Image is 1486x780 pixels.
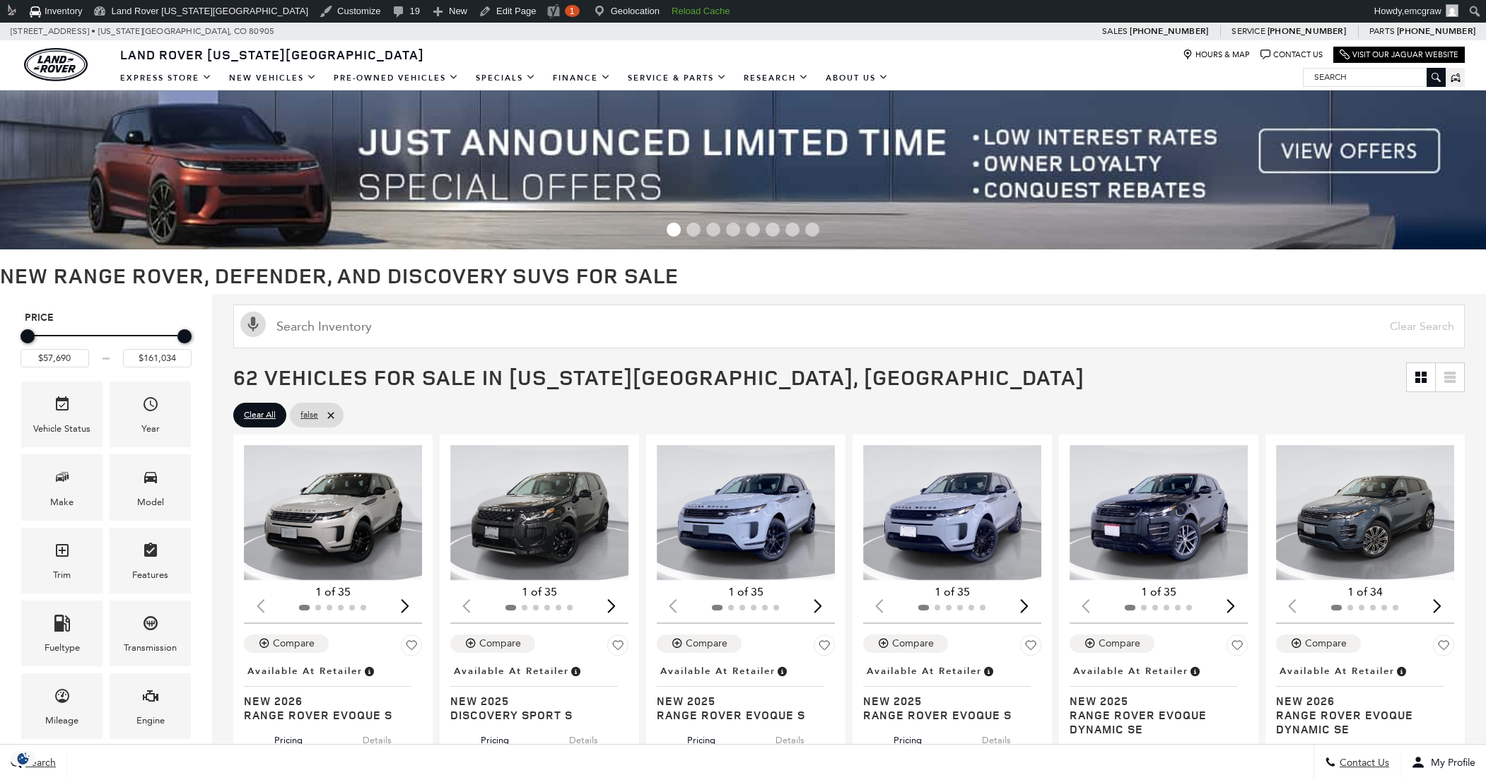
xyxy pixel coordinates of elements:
[1070,584,1248,600] div: 1 of 35
[132,567,168,583] div: Features
[50,495,74,510] div: Make
[53,567,71,583] div: Trim
[805,223,819,237] span: Go to slide 8
[1260,49,1323,60] a: Contact Us
[54,684,71,713] span: Mileage
[21,528,103,593] div: TrimTrim
[1276,708,1444,736] span: Range Rover Evoque Dynamic SE
[244,694,411,708] span: New 2026
[569,663,582,679] span: Vehicle is in stock and ready for immediate delivery. Due to demand, availability is subject to c...
[110,454,191,520] div: ModelModel
[1280,663,1395,679] span: Available at Retailer
[569,6,574,16] span: 1
[21,601,103,666] div: FueltypeFueltype
[607,634,628,661] button: Save Vehicle
[325,66,467,90] a: Pre-Owned Vehicles
[1305,637,1347,650] div: Compare
[1073,663,1188,679] span: Available at Retailer
[233,362,1084,391] span: 62 Vehicles for Sale in [US_STATE][GEOGRAPHIC_DATA], [GEOGRAPHIC_DATA]
[1268,25,1346,37] a: [PHONE_NUMBER]
[45,713,78,728] div: Mileage
[141,421,160,437] div: Year
[142,465,159,494] span: Model
[244,406,276,424] span: Clear All
[110,673,191,739] div: EngineEngine
[244,584,422,600] div: 1 of 35
[456,722,534,753] button: pricing tab
[814,634,835,661] button: Save Vehicle
[112,46,433,63] a: Land Rover [US_STATE][GEOGRAPHIC_DATA]
[619,66,735,90] a: Service & Parts
[54,611,71,640] span: Fueltype
[233,305,1465,348] input: Search Inventory
[1404,6,1441,16] span: emcgraw
[1433,634,1454,661] button: Save Vehicle
[1070,445,1249,580] img: 2025 LAND ROVER Range Rover Evoque Dynamic SE 1
[244,634,329,653] button: Compare Vehicle
[110,382,191,447] div: YearYear
[21,324,192,367] div: Price
[957,722,1036,753] button: details tab
[1304,69,1445,85] input: Search
[363,663,375,679] span: Vehicle is in stock and ready for immediate delivery. Due to demand, availability is subject to c...
[1276,445,1456,580] div: 1 / 2
[110,528,191,593] div: FeaturesFeatures
[1370,736,1449,767] button: details tab
[450,584,628,600] div: 1 of 35
[602,591,621,622] div: Next slide
[751,722,829,753] button: details tab
[1222,591,1241,622] div: Next slide
[544,66,619,90] a: Finance
[672,6,730,16] strong: Reload Cache
[54,392,71,421] span: Vehicle
[657,708,824,722] span: Range Rover Evoque S
[244,445,423,580] img: 2026 LAND ROVER Range Rover Evoque S 1
[1340,49,1458,60] a: Visit Our Jaguar Website
[657,445,836,580] img: 2025 LAND ROVER Range Rover Evoque S 1
[142,392,159,421] span: Year
[123,349,192,367] input: Maximum
[1276,445,1456,580] img: 2026 LAND ROVER Range Rover Evoque Dynamic SE 1
[136,713,165,728] div: Engine
[667,223,681,237] span: Go to slide 1
[657,661,835,722] a: Available at RetailerNew 2025Range Rover Evoque S
[54,538,71,567] span: Trim
[1276,634,1361,653] button: Compare Vehicle
[1276,584,1454,600] div: 1 of 34
[1428,591,1447,622] div: Next slide
[544,722,623,753] button: details tab
[98,23,232,40] span: [US_STATE][GEOGRAPHIC_DATA],
[785,223,800,237] span: Go to slide 7
[809,591,828,622] div: Next slide
[706,223,720,237] span: Go to slide 3
[142,684,159,713] span: Engine
[244,445,423,580] div: 1 / 2
[863,584,1041,600] div: 1 of 35
[726,223,740,237] span: Go to slide 4
[250,722,327,753] button: pricing tab
[766,223,780,237] span: Go to slide 6
[817,66,897,90] a: About Us
[982,663,995,679] span: Vehicle is in stock and ready for immediate delivery. Due to demand, availability is subject to c...
[240,312,266,337] svg: Click to toggle on voice search
[7,751,40,766] section: Click to Open Cookie Consent Modal
[247,663,363,679] span: Available at Retailer
[1130,25,1208,37] a: [PHONE_NUMBER]
[33,421,90,437] div: Vehicle Status
[450,634,535,653] button: Compare Vehicle
[21,349,89,367] input: Minimum
[1070,708,1237,736] span: Range Rover Evoque Dynamic SE
[1231,26,1265,36] span: Service
[467,66,544,90] a: Specials
[454,663,569,679] span: Available at Retailer
[21,454,103,520] div: MakeMake
[21,673,103,739] div: MileageMileage
[863,634,948,653] button: Compare Vehicle
[110,601,191,666] div: TransmissionTransmission
[657,694,824,708] span: New 2025
[1395,663,1408,679] span: Vehicle is in stock and ready for immediate delivery. Due to demand, availability is subject to c...
[1164,736,1242,767] button: details tab
[1400,745,1486,780] button: Open user profile menu
[450,445,630,580] div: 1 / 2
[244,708,411,722] span: Range Rover Evoque S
